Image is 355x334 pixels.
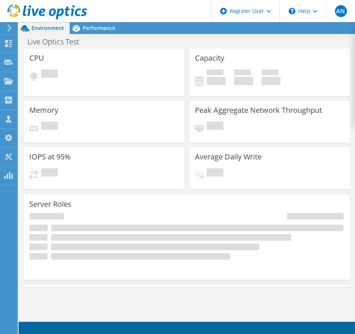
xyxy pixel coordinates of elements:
[207,168,223,178] span: Pending
[41,70,58,80] span: Pending
[41,168,58,178] span: Pending
[207,77,226,85] h4: 0 GiB
[207,70,223,77] span: Used
[195,54,224,62] h3: Capacity
[207,122,223,132] span: Pending
[335,5,347,17] span: AN
[195,106,322,114] h3: Peak Aggregate Network Throughput
[234,77,253,85] h4: 0 GiB
[29,153,71,161] h3: IOPS at 95%
[289,8,295,14] svg: \n
[29,54,44,62] h3: CPU
[262,77,281,85] h4: 0 GiB
[29,200,72,208] h3: Server Roles
[29,106,58,114] h3: Memory
[31,24,64,31] span: Environment
[262,70,278,77] span: Total
[24,38,91,46] h1: Live Optics Test
[234,70,251,77] span: Free
[195,153,262,161] h3: Average Daily Write
[83,24,115,31] span: Performance
[41,122,58,132] span: Pending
